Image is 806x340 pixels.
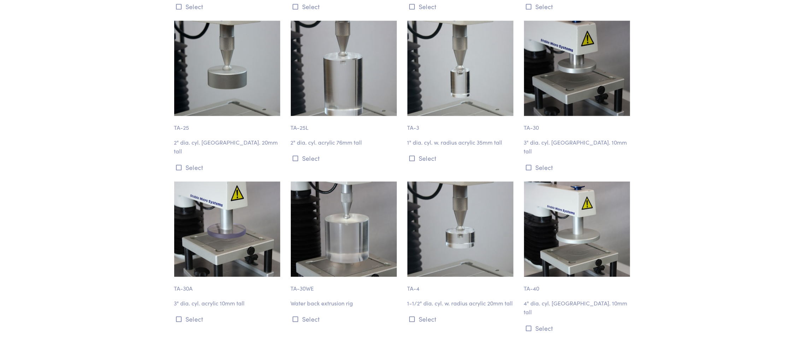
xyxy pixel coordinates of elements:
img: cylinder_ta-25_2-inch-diameter_2.jpg [174,21,280,116]
img: cylinder_ta-30we_3-inch-diameter.jpg [291,182,397,277]
p: Water back extrusion rig [291,299,399,308]
button: Select [524,1,632,12]
p: 2" dia. cyl. acrylic 76mm tall [291,138,399,147]
button: Select [291,313,399,325]
img: cylinder_ta-3_1-inch-diameter2.jpg [407,21,513,116]
button: Select [174,1,282,12]
p: TA-40 [524,277,632,293]
p: TA-25 [174,116,282,132]
button: Select [524,162,632,173]
img: cylinder_ta-40_4-inch-diameter.jpg [524,182,630,277]
img: cylinder_ta-4_1-half-inch-diameter_2.jpg [407,182,513,277]
p: 3" dia. cyl. acrylic 10mm tall [174,299,282,308]
p: 1" dia. cyl. w. radius acrylic 35mm tall [407,138,516,147]
img: cylinder_ta-30a_3-inch-diameter.jpg [174,182,280,277]
button: Select [291,152,399,164]
button: Select [407,152,516,164]
img: cylinder_ta-25l_2-inch-diameter_2.jpg [291,21,397,116]
button: Select [174,162,282,173]
button: Select [291,1,399,12]
button: Select [407,1,516,12]
p: 1-1/2" dia. cyl. w. radius acrylic 20mm tall [407,299,516,308]
p: TA-30WE [291,277,399,293]
img: cylinder_ta-30_3-inch-diameter.jpg [524,21,630,116]
button: Select [407,313,516,325]
p: 4" dia. cyl. [GEOGRAPHIC_DATA]. 10mm tall [524,299,632,317]
p: TA-4 [407,277,516,293]
p: TA-30 [524,116,632,132]
p: 3" dia. cyl. [GEOGRAPHIC_DATA]. 10mm tall [524,138,632,156]
p: TA-25L [291,116,399,132]
p: TA-30A [174,277,282,293]
p: TA-3 [407,116,516,132]
p: 2" dia. cyl. [GEOGRAPHIC_DATA]. 20mm tall [174,138,282,156]
button: Select [524,322,632,334]
button: Select [174,313,282,325]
